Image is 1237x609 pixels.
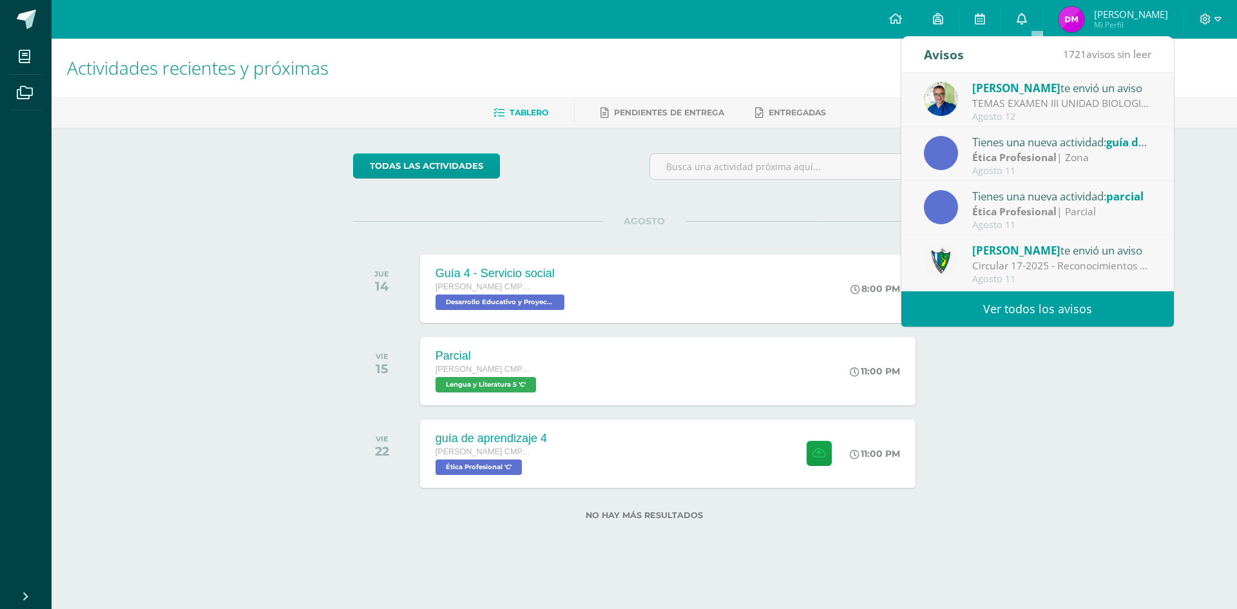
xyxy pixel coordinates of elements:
span: [PERSON_NAME] CMP Bachillerato en CCLL con Orientación en Computación [436,365,532,374]
div: VIE [375,434,389,443]
span: guía de aprendizaje 4 [1106,135,1220,150]
div: Avisos [924,37,964,72]
span: Actividades recientes y próximas [67,55,329,80]
span: Ética Profesional 'C' [436,459,522,475]
div: JUE [374,269,389,278]
div: Circular 17-2025 - Reconocimientos a la LXXVI Promoción - Evaluaciones de Unidad: Estimados padre... [972,258,1151,273]
div: 11:00 PM [850,448,900,459]
a: Entregadas [755,102,826,123]
img: 692ded2a22070436d299c26f70cfa591.png [924,82,958,116]
div: Agosto 12 [972,111,1151,122]
a: todas las Actividades [353,153,500,179]
span: 1721 [1063,47,1086,61]
div: VIE [376,352,388,361]
span: [PERSON_NAME] [972,243,1060,258]
span: Desarrollo Educativo y Proyecto de Vida 'C' [436,295,564,310]
strong: Ética Profesional [972,150,1057,164]
strong: Ética Profesional [972,204,1057,218]
div: 8:00 PM [850,283,900,295]
span: Tablero [510,108,548,117]
div: guía de aprendizaje 4 [436,432,547,445]
img: 9f174a157161b4ddbe12118a61fed988.png [924,244,958,278]
div: te envió un aviso [972,242,1151,258]
div: 22 [375,443,389,459]
span: Entregadas [769,108,826,117]
span: Lengua y Literatura 5 'C' [436,377,536,392]
span: Pendientes de entrega [614,108,724,117]
span: [PERSON_NAME] [972,81,1060,95]
span: [PERSON_NAME] CMP Bachillerato en CCLL con Orientación en Computación [436,447,532,456]
div: Agosto 11 [972,166,1151,177]
div: 14 [374,278,389,294]
div: Agosto 11 [972,274,1151,285]
div: Parcial [436,349,539,363]
a: Tablero [494,102,548,123]
span: [PERSON_NAME] [1094,8,1168,21]
div: te envió un aviso [972,79,1151,96]
span: Mi Perfil [1094,19,1168,30]
div: TEMAS EXAMEN III UNIDAD BIOLOGIA: TEMAS: - REINO PLANTAE, clasificación (Incluyendo partes de la ... [972,96,1151,111]
div: | Parcial [972,204,1151,219]
a: Pendientes de entrega [600,102,724,123]
a: Ver todos los avisos [901,291,1174,327]
div: Agosto 11 [972,220,1151,231]
label: No hay más resultados [353,510,936,520]
img: d3f6655025bcd04054b490797d22bb70.png [1059,6,1084,32]
div: Tienes una nueva actividad: [972,188,1151,204]
div: 15 [376,361,388,376]
div: Guía 4 - Servicio social [436,267,568,280]
span: avisos sin leer [1063,47,1151,61]
span: parcial [1106,189,1144,204]
input: Busca una actividad próxima aquí... [650,154,935,179]
span: [PERSON_NAME] CMP Bachillerato en CCLL con Orientación en Computación [436,282,532,291]
div: Tienes una nueva actividad: [972,133,1151,150]
div: 11:00 PM [850,365,900,377]
div: | Zona [972,150,1151,165]
span: AGOSTO [603,215,686,227]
